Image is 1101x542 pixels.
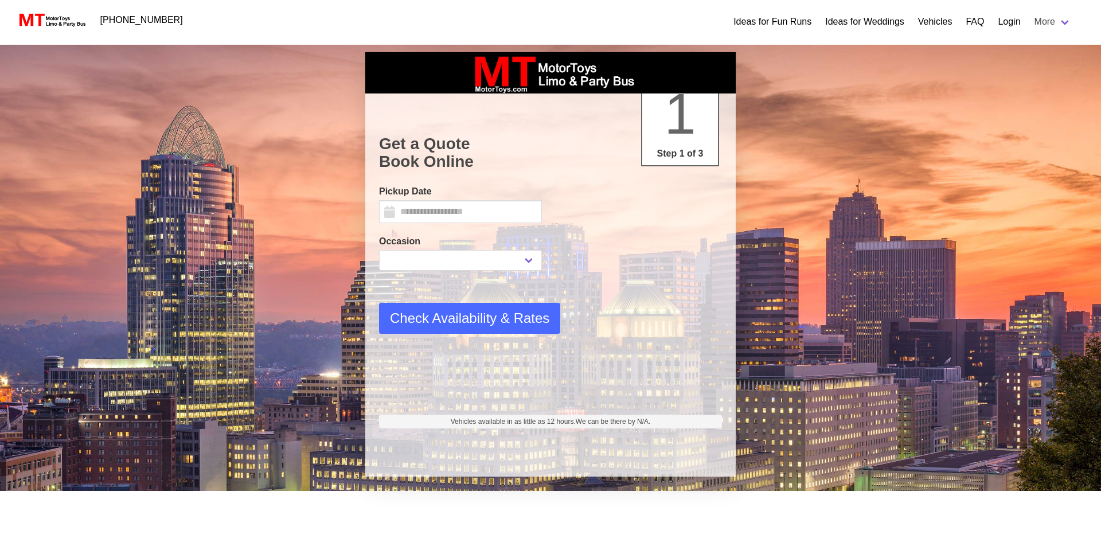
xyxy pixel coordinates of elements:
[576,418,651,426] span: We can be there by N/A.
[379,235,542,248] label: Occasion
[379,303,560,334] button: Check Availability & Rates
[998,15,1020,29] a: Login
[93,9,190,32] a: [PHONE_NUMBER]
[464,52,637,93] img: box_logo_brand.jpeg
[825,15,904,29] a: Ideas for Weddings
[647,147,713,161] p: Step 1 of 3
[966,15,984,29] a: FAQ
[918,15,952,29] a: Vehicles
[16,12,87,28] img: MotorToys Logo
[664,81,696,146] span: 1
[733,15,811,29] a: Ideas for Fun Runs
[379,135,722,171] h1: Get a Quote Book Online
[451,416,651,427] span: Vehicles available in as little as 12 hours.
[390,308,549,329] span: Check Availability & Rates
[379,185,542,198] label: Pickup Date
[1028,10,1078,33] a: More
